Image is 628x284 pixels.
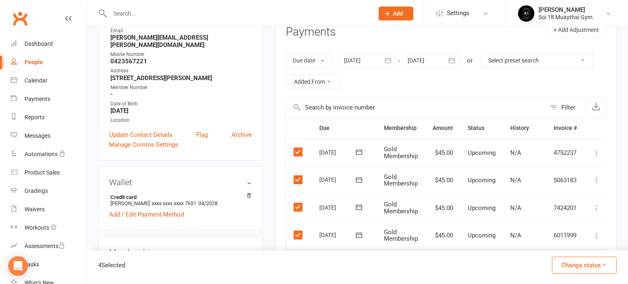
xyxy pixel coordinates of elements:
[11,163,86,182] a: Product Sales
[110,194,248,200] strong: Credit card
[109,178,252,187] h3: Wallet
[10,8,30,29] a: Clubworx
[468,149,496,157] span: Upcoming
[11,219,86,237] a: Workouts
[546,221,584,249] td: 6011999
[110,100,252,108] div: Date of Birth
[98,260,125,270] div: 4
[11,255,86,274] a: Tasks
[108,8,368,19] input: Search...
[467,56,473,65] div: or
[11,108,86,127] a: Reports
[286,98,546,117] input: Search by invoice number
[231,130,252,140] a: Archive
[110,27,252,35] div: Email
[425,118,460,139] th: Amount
[109,140,178,150] a: Manage Comms Settings
[538,13,592,21] div: Soi 18 Muaythai Gym
[110,84,252,92] div: Member Number
[425,194,460,222] td: $45.00
[109,248,252,257] h3: Membership
[510,149,521,157] span: N/A
[198,200,218,206] span: 04/2028
[110,116,252,124] div: Location
[447,4,469,22] span: Settings
[11,72,86,90] a: Calendar
[384,145,418,160] span: Gold Membership
[25,151,58,157] div: Automations
[552,257,617,274] button: Change status
[25,188,48,194] div: Gradings
[196,130,208,140] a: Flag
[510,232,521,239] span: N/A
[546,249,584,277] td: 7350079
[109,193,252,208] li: [PERSON_NAME]
[286,26,336,38] h3: Payments
[286,74,339,89] button: Added From
[319,146,357,159] div: [DATE]
[109,210,184,219] a: Add / Edit Payment Method
[546,194,584,222] td: 7424201
[11,35,86,53] a: Dashboard
[547,22,606,37] button: + Add Adjustment
[25,40,53,47] div: Dashboard
[384,201,418,215] span: Gold Membership
[425,139,460,167] td: $45.00
[25,224,49,231] div: Workouts
[8,256,28,276] div: Open Intercom Messenger
[393,10,403,17] span: Add
[319,173,357,186] div: [DATE]
[546,98,586,117] button: Filter
[11,237,86,255] a: Assessments
[25,114,45,121] div: Reports
[25,243,65,249] div: Assessments
[110,107,252,114] strong: [DATE]
[546,166,584,194] td: 5063183
[11,145,86,163] a: Automations
[468,177,496,184] span: Upcoming
[11,53,86,72] a: People
[468,232,496,239] span: Upcoming
[25,77,47,84] div: Calendar
[546,118,584,139] th: Invoice #
[11,182,86,200] a: Gradings
[510,204,521,212] span: N/A
[561,103,575,112] div: Filter
[11,127,86,145] a: Messages
[25,132,50,139] div: Messages
[503,118,546,139] th: History
[110,51,252,58] div: Mobile Number
[152,200,196,206] span: xxxx xxxx xxxx 7651
[25,96,50,102] div: Payments
[425,166,460,194] td: $45.00
[546,139,584,167] td: 4752237
[312,118,377,139] th: Due
[538,6,592,13] div: [PERSON_NAME]
[25,206,45,212] div: Waivers
[11,200,86,219] a: Waivers
[25,169,60,176] div: Product Sales
[101,262,125,269] span: Selected
[110,34,252,49] strong: [PERSON_NAME][EMAIL_ADDRESS][PERSON_NAME][DOMAIN_NAME]
[25,59,43,65] div: People
[379,7,413,20] button: Add
[377,118,425,139] th: Membership
[109,130,173,140] a: Update Contact Details
[110,58,252,65] strong: 0423567221
[110,91,252,98] strong: -
[425,249,460,277] td: $45.00
[468,204,496,212] span: Upcoming
[460,118,503,139] th: Status
[11,90,86,108] a: Payments
[110,74,252,82] strong: [STREET_ADDRESS][PERSON_NAME]
[110,67,252,75] div: Address
[384,228,418,243] span: Gold Membership
[319,201,357,214] div: [DATE]
[510,177,521,184] span: N/A
[319,228,357,241] div: [DATE]
[25,261,39,268] div: Tasks
[286,53,331,68] button: Due date
[518,5,534,22] img: thumb_image1716960047.png
[425,221,460,249] td: $45.00
[384,173,418,188] span: Gold Membership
